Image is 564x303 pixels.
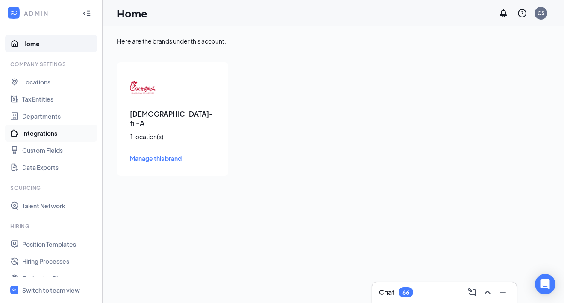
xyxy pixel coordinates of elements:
svg: Minimize [498,287,508,297]
svg: WorkstreamLogo [12,287,17,293]
div: Hiring [10,223,94,230]
svg: ChevronUp [482,287,493,297]
a: Position Templates [22,236,95,253]
div: Switch to team view [22,286,80,294]
a: Tax Entities [22,90,95,108]
div: Company Settings [10,61,94,68]
div: 66 [402,289,409,296]
a: Talent Network [22,197,95,214]
div: CS [538,9,545,17]
a: Custom Fields [22,142,95,159]
svg: Notifications [498,8,508,18]
svg: QuestionInfo [517,8,527,18]
div: ADMIN [24,9,75,17]
a: Hiring Processes [22,253,95,270]
h3: [DEMOGRAPHIC_DATA]-fil-A [130,109,215,128]
div: Open Intercom Messenger [535,274,555,294]
svg: ComposeMessage [467,287,477,297]
a: Locations [22,73,95,90]
svg: WorkstreamLogo [9,9,18,17]
a: Integrations [22,125,95,142]
div: Sourcing [10,184,94,192]
button: Minimize [496,286,510,299]
a: Home [22,35,95,52]
a: Data Exports [22,159,95,176]
h1: Home [117,6,147,20]
button: ChevronUp [481,286,494,299]
span: Manage this brand [130,154,182,162]
svg: Collapse [82,9,91,17]
a: Evaluation Plan [22,270,95,287]
img: Chick-fil-A logo [130,75,156,101]
div: Here are the brands under this account. [117,37,549,45]
a: Departments [22,108,95,125]
a: Manage this brand [130,154,215,163]
h3: Chat [379,288,394,297]
button: ComposeMessage [465,286,479,299]
div: 1 location(s) [130,132,215,141]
